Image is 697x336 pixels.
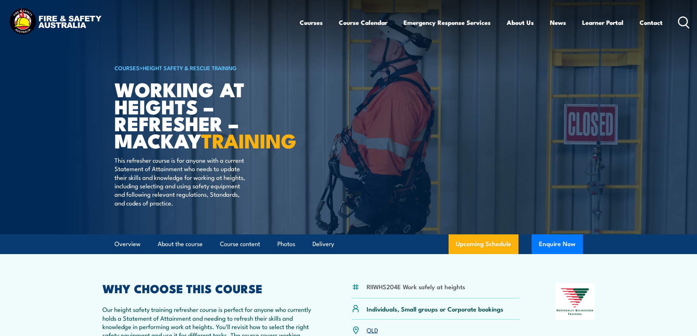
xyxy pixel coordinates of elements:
a: Height Safety & Rescue Training [143,64,237,72]
p: This refresher course is for anyone with a current Statement of Attainment who needs to update th... [115,156,248,207]
h1: Working at heights – refresher – Mackay [115,80,295,149]
a: Contact [640,13,663,32]
a: News [550,13,566,32]
a: Learner Portal [582,13,623,32]
a: About Us [507,13,534,32]
a: Course Calendar [339,13,387,32]
h6: > [115,63,295,72]
a: Upcoming Schedule [449,234,518,254]
a: About the course [158,234,203,254]
button: Enquire Now [532,234,583,254]
a: Emergency Response Services [404,13,491,32]
a: Course content [220,234,260,254]
a: Overview [115,234,140,254]
li: RIIWHS204E Work safely at heights [367,282,465,291]
a: COURSES [115,64,139,72]
h2: WHY CHOOSE THIS COURSE [102,283,316,293]
p: Individuals, Small groups or Corporate bookings [367,305,503,313]
a: QLD [367,325,378,334]
strong: TRAINING [201,125,296,155]
img: Nationally Recognised Training logo. [555,283,595,320]
a: Courses [300,13,323,32]
a: Photos [277,234,295,254]
a: Delivery [312,234,334,254]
